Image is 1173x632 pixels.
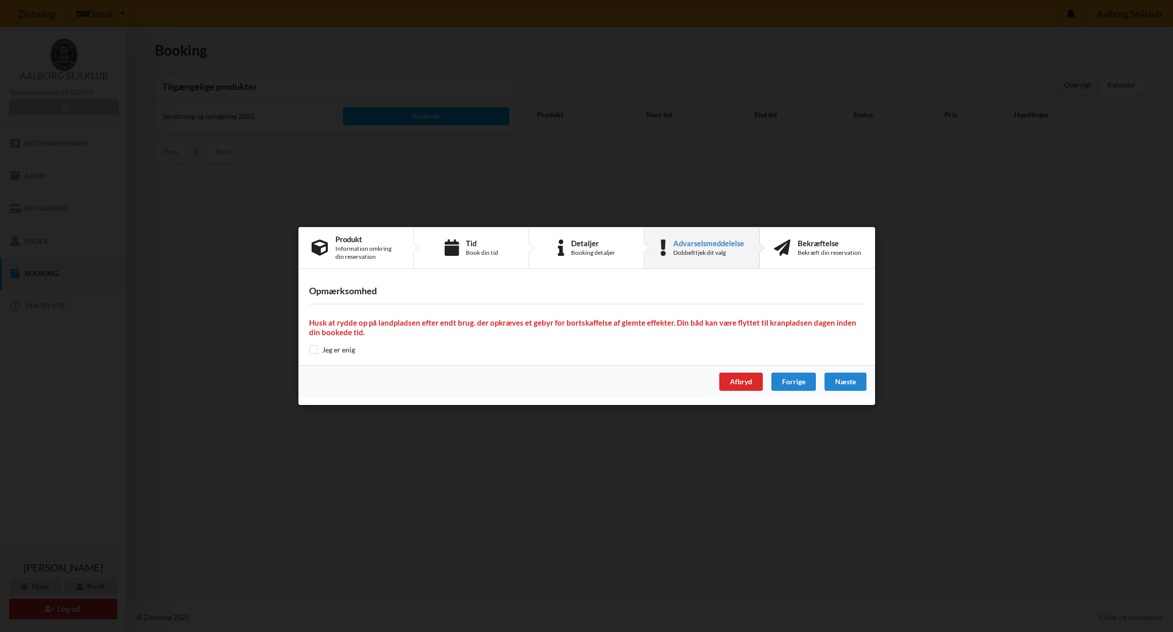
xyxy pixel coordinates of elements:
div: Information omkring din reservation [335,245,400,261]
div: Bekræft din reservation [797,249,861,257]
div: Bekræftelse [797,239,861,247]
div: Forrige [771,373,815,391]
div: Book din tid [465,249,498,257]
div: Booking detaljer [571,249,615,257]
div: Dobbelttjek dit valg [673,249,744,257]
div: Detaljer [571,239,615,247]
div: Afbryd [719,373,762,391]
label: Jeg er enig [309,345,355,354]
div: Næste [824,373,866,391]
h3: Opmærksomhed [309,285,864,297]
div: Tid [465,239,498,247]
div: Produkt [335,235,400,243]
h4: Husk at rydde op på landpladsen efter endt brug. der opkræves et gebyr for bortskaffelse af glemt... [309,318,864,338]
div: Advarselsmeddelelse [673,239,744,247]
